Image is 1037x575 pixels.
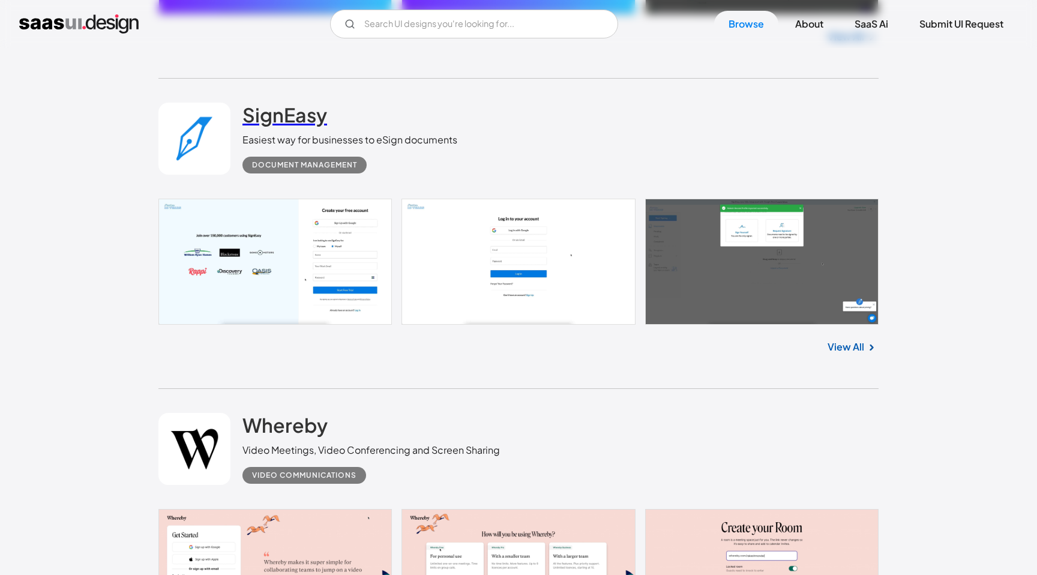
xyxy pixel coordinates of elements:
[242,103,327,133] a: SignEasy
[330,10,618,38] input: Search UI designs you're looking for...
[242,443,500,457] div: Video Meetings, Video Conferencing and Screen Sharing
[781,11,838,37] a: About
[242,133,457,147] div: Easiest way for businesses to eSign documents
[330,10,618,38] form: Email Form
[252,468,356,483] div: Video Communications
[242,413,328,437] h2: Whereby
[252,158,357,172] div: Document Management
[19,14,139,34] a: home
[242,103,327,127] h2: SignEasy
[905,11,1018,37] a: Submit UI Request
[714,11,778,37] a: Browse
[840,11,903,37] a: SaaS Ai
[828,340,864,354] a: View All
[242,413,328,443] a: Whereby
